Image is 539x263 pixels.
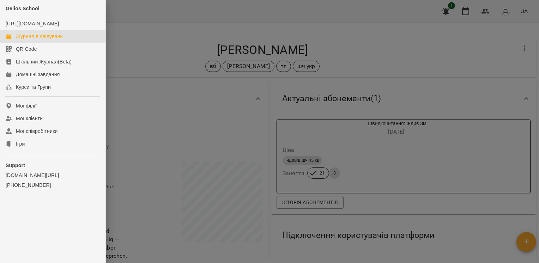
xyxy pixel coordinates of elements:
[16,71,60,78] div: Домашні завдання
[16,45,37,53] div: QR Code
[16,84,51,91] div: Курси та Групи
[6,172,100,179] a: [DOMAIN_NAME][URL]
[16,102,37,109] div: Мої філії
[6,182,100,189] a: [PHONE_NUMBER]
[6,6,40,11] span: Gelios School
[6,21,59,26] a: [URL][DOMAIN_NAME]
[16,115,43,122] div: Мої клієнти
[16,140,25,147] div: Ігри
[16,58,72,65] div: Шкільний Журнал(Beta)
[16,33,63,40] div: Журнал відвідувань
[16,128,58,135] div: Мої співробітники
[6,162,100,169] p: Support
